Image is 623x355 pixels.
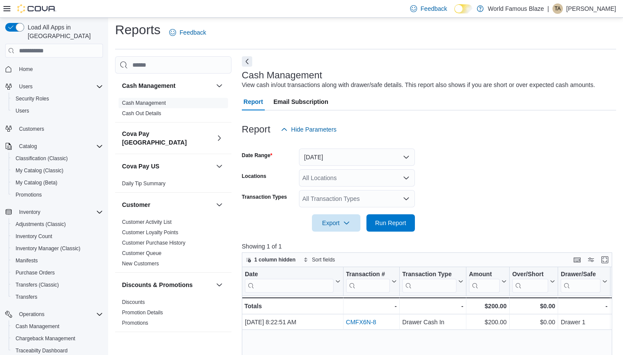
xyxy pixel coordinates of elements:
[122,81,176,90] h3: Cash Management
[375,219,406,227] span: Run Report
[512,271,548,293] div: Over/Short
[214,133,225,143] button: Cova Pay [GEOGRAPHIC_DATA]
[16,309,103,319] span: Operations
[512,271,548,279] div: Over/Short
[122,229,178,236] a: Customer Loyalty Points
[9,93,106,105] button: Security Roles
[16,64,36,74] a: Home
[572,255,582,265] button: Keyboard shortcuts
[19,143,37,150] span: Catalog
[454,4,472,13] input: Dark Mode
[299,148,415,166] button: [DATE]
[180,28,206,37] span: Feedback
[421,4,447,13] span: Feedback
[9,267,106,279] button: Purchase Orders
[12,177,103,188] span: My Catalog (Beta)
[244,93,263,110] span: Report
[122,320,148,326] a: Promotions
[242,152,273,159] label: Date Range
[2,308,106,320] button: Operations
[346,271,389,293] div: Transaction # URL
[12,94,52,104] a: Security Roles
[12,243,103,254] span: Inventory Manager (Classic)
[512,271,555,293] button: Over/Short
[115,217,231,272] div: Customer
[242,56,252,67] button: Next
[16,335,75,342] span: Chargeback Management
[214,81,225,91] button: Cash Management
[12,321,63,332] a: Cash Management
[12,165,67,176] a: My Catalog (Classic)
[469,317,507,327] div: $200.00
[245,271,340,293] button: Date
[244,301,340,311] div: Totals
[214,339,225,349] button: Finance
[12,321,103,332] span: Cash Management
[317,214,355,232] span: Export
[16,95,49,102] span: Security Roles
[242,242,616,251] p: Showing 1 of 1
[12,231,103,242] span: Inventory Count
[16,233,52,240] span: Inventory Count
[16,257,38,264] span: Manifests
[242,81,595,90] div: View cash in/out transactions along with drawer/safe details. This report also shows if you are s...
[16,281,59,288] span: Transfers (Classic)
[122,162,159,171] h3: Cova Pay US
[16,107,29,114] span: Users
[122,281,193,289] h3: Discounts & Promotions
[16,167,64,174] span: My Catalog (Classic)
[488,3,544,14] p: World Famous Blaze
[9,291,106,303] button: Transfers
[561,271,607,293] button: Drawer/Safe
[9,152,106,165] button: Classification (Classic)
[403,195,410,202] button: Open list of options
[561,301,607,311] div: -
[19,66,33,73] span: Home
[12,153,71,164] a: Classification (Classic)
[122,181,166,187] a: Daily Tip Summary
[12,292,41,302] a: Transfers
[16,141,40,152] button: Catalog
[12,292,103,302] span: Transfers
[12,268,58,278] a: Purchase Orders
[242,255,299,265] button: 1 column hidden
[12,268,103,278] span: Purchase Orders
[12,231,56,242] a: Inventory Count
[12,333,103,344] span: Chargeback Management
[16,123,103,134] span: Customers
[166,24,209,41] a: Feedback
[12,280,62,290] a: Transfers (Classic)
[9,230,106,242] button: Inventory Count
[403,174,410,181] button: Open list of options
[12,219,69,229] a: Adjustments (Classic)
[16,323,59,330] span: Cash Management
[402,271,463,293] button: Transaction Type
[2,122,106,135] button: Customers
[402,271,456,279] div: Transaction Type
[12,190,45,200] a: Promotions
[24,23,103,40] span: Load All Apps in [GEOGRAPHIC_DATA]
[277,121,340,138] button: Hide Parameters
[16,347,67,354] span: Traceabilty Dashboard
[122,250,161,256] a: Customer Queue
[115,297,231,332] div: Discounts & Promotions
[122,219,172,225] a: Customer Activity List
[19,209,40,216] span: Inventory
[17,4,56,13] img: Cova
[245,317,340,327] div: [DATE] 8:22:51 AM
[9,242,106,255] button: Inventory Manager (Classic)
[12,255,103,266] span: Manifests
[9,189,106,201] button: Promotions
[122,100,166,106] a: Cash Management
[16,81,36,92] button: Users
[402,317,463,327] div: Drawer Cash In
[9,177,106,189] button: My Catalog (Beta)
[254,256,295,263] span: 1 column hidden
[122,162,212,171] button: Cova Pay US
[122,281,212,289] button: Discounts & Promotions
[312,256,335,263] span: Sort fields
[9,332,106,345] button: Chargeback Management
[561,271,601,279] div: Drawer/Safe
[242,194,287,200] label: Transaction Types
[469,301,507,311] div: $200.00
